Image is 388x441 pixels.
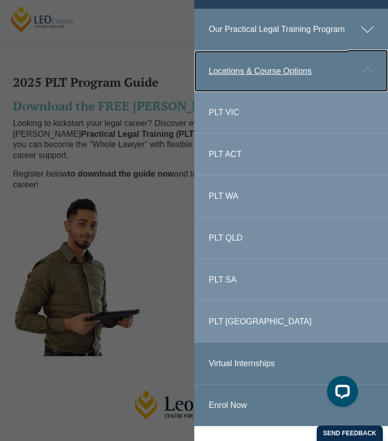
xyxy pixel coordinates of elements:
[194,301,388,342] a: PLT [GEOGRAPHIC_DATA]
[194,217,388,259] a: PLT QLD
[194,259,388,301] a: PLT SA
[194,92,388,133] a: PLT VIC
[194,385,388,426] a: Enrol Now
[194,51,388,92] a: Locations & Course Options
[194,134,388,175] a: PLT ACT
[194,9,388,50] a: Our Practical Legal Training Program
[194,176,388,217] a: PLT WA
[194,343,388,384] a: Virtual Internships
[319,372,362,415] iframe: LiveChat chat widget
